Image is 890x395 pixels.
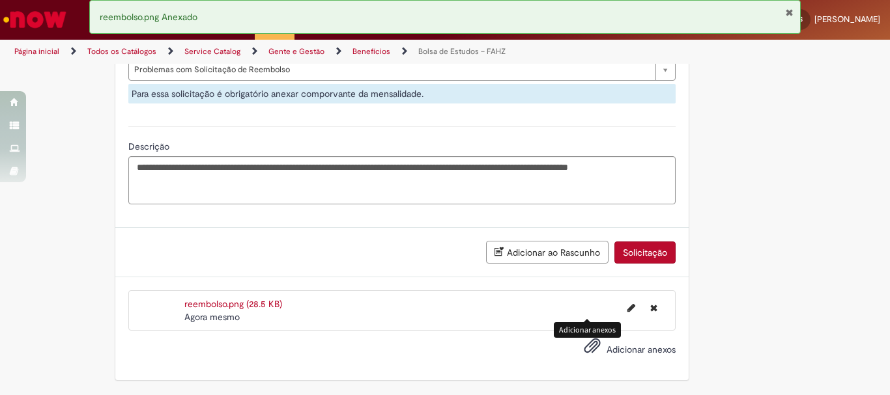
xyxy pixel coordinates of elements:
button: Adicionar ao Rascunho [486,241,609,264]
button: Solicitação [614,241,676,264]
a: Página inicial [14,46,59,57]
a: Bolsa de Estudos – FAHZ [418,46,506,57]
a: Service Catalog [184,46,240,57]
span: Adicionar anexos [607,344,676,355]
button: Fechar Notificação [785,7,794,18]
div: Para essa solicitação é obrigatório anexar comporvante da mensalidade. [128,84,676,103]
textarea: Descrição [128,156,676,204]
span: Agora mesmo [184,311,240,323]
span: Problemas com Solicitação de Reembolso [134,59,649,80]
a: reembolso.png (28.5 KB) [184,298,282,310]
button: Excluir reembolso.png [642,297,665,318]
ul: Trilhas de página [10,40,584,64]
span: [PERSON_NAME] [814,14,880,25]
span: reembolso.png Anexado [100,11,197,23]
div: Adicionar anexos [554,322,621,337]
a: Benefícios [352,46,390,57]
span: Descrição [128,141,172,152]
img: ServiceNow [1,7,68,33]
button: Editar nome de arquivo reembolso.png [620,297,643,318]
a: Todos os Catálogos [87,46,156,57]
button: Adicionar anexos [581,334,604,364]
a: Gente e Gestão [268,46,324,57]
